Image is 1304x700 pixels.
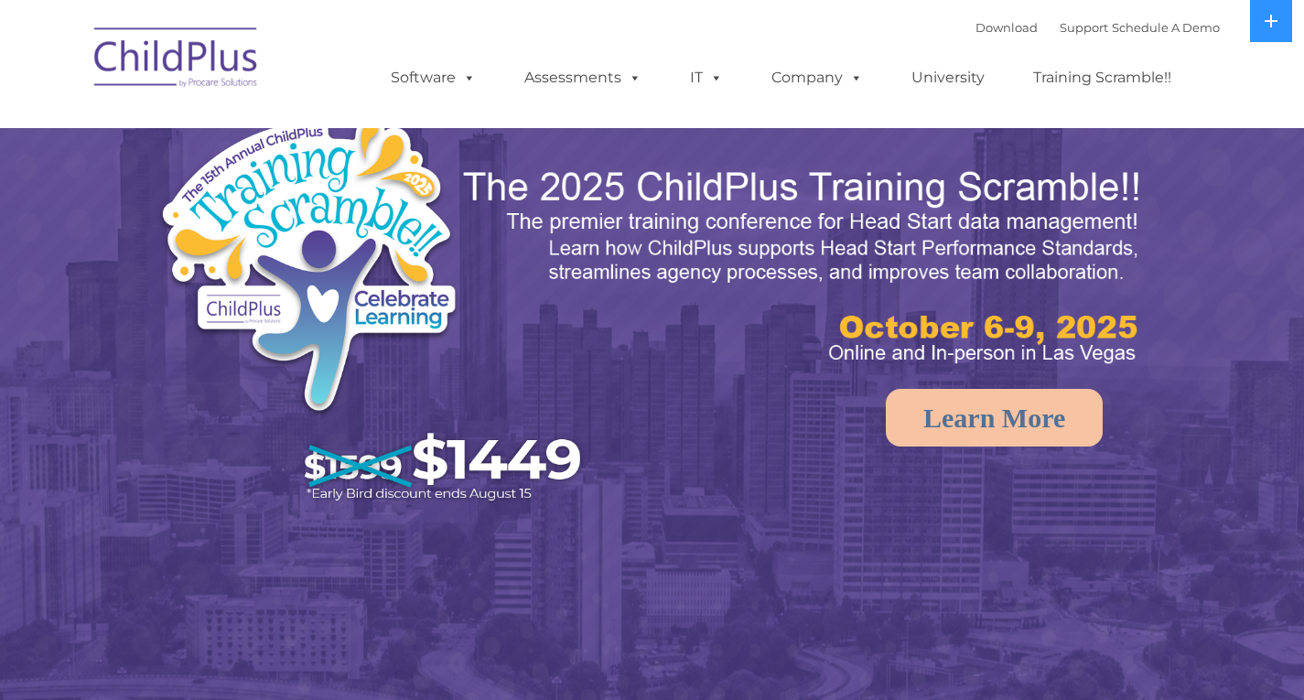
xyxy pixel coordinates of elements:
a: Company [753,59,881,96]
a: Support [1060,20,1108,35]
a: Download [975,20,1038,35]
a: University [893,59,1003,96]
font: | [975,20,1220,35]
a: Training Scramble!! [1015,59,1190,96]
a: Assessments [506,59,660,96]
img: ChildPlus by Procare Solutions [85,15,268,106]
a: IT [672,59,741,96]
a: Learn More [886,389,1103,447]
a: Software [372,59,494,96]
a: Schedule A Demo [1112,20,1220,35]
